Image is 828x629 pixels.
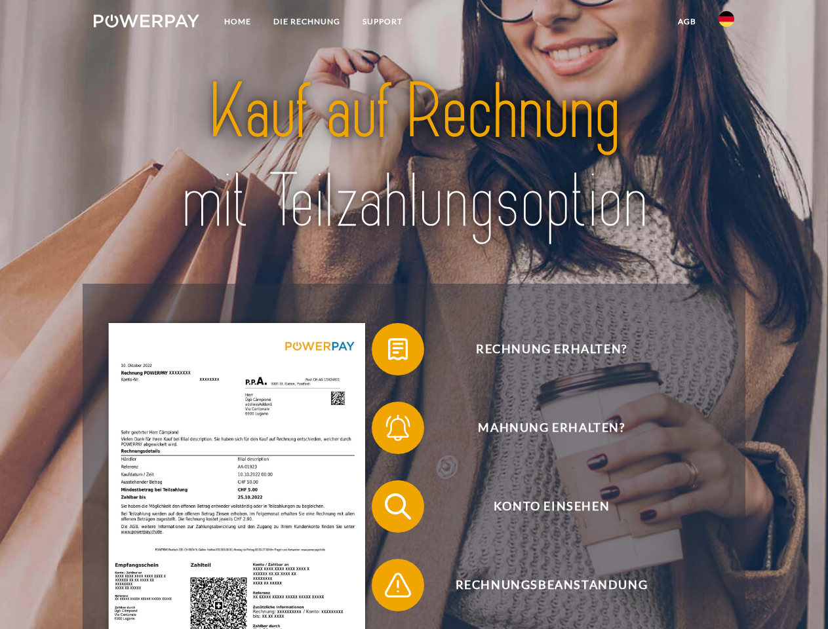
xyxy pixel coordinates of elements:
img: qb_bell.svg [382,411,414,444]
button: Rechnungsbeanstandung [372,559,713,611]
img: de [719,11,734,27]
button: Konto einsehen [372,480,713,533]
span: Konto einsehen [391,480,712,533]
a: DIE RECHNUNG [262,10,351,33]
button: Mahnung erhalten? [372,402,713,454]
a: agb [667,10,707,33]
span: Rechnung erhalten? [391,323,712,375]
img: qb_bill.svg [382,333,414,366]
a: Home [213,10,262,33]
span: Mahnung erhalten? [391,402,712,454]
img: title-powerpay_de.svg [125,63,703,251]
img: qb_search.svg [382,490,414,523]
span: Rechnungsbeanstandung [391,559,712,611]
img: logo-powerpay-white.svg [94,14,199,28]
button: Rechnung erhalten? [372,323,713,375]
a: SUPPORT [351,10,414,33]
img: qb_warning.svg [382,569,414,601]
